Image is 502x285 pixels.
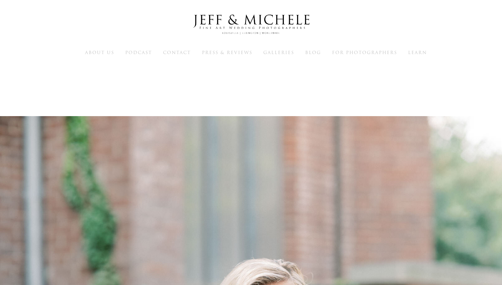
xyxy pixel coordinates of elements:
span: Podcast [125,49,152,56]
span: About Us [85,49,114,56]
a: For Photographers [332,49,397,55]
a: Galleries [263,49,294,55]
img: Louisville Wedding Photographers - Jeff & Michele Wedding Photographers [185,8,317,41]
a: About Us [85,49,114,55]
span: Contact [163,49,191,56]
a: Blog [305,49,321,55]
span: For Photographers [332,49,397,56]
a: Podcast [125,49,152,55]
span: Blog [305,49,321,56]
span: Press & Reviews [202,49,252,56]
span: Galleries [263,49,294,56]
a: Contact [163,49,191,55]
a: Press & Reviews [202,49,252,55]
span: Learn [408,49,427,56]
a: Learn [408,49,427,55]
